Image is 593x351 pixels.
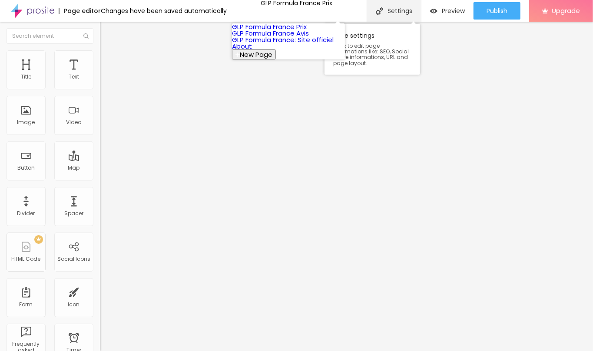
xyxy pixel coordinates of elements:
[474,2,520,20] button: Publish
[17,165,35,171] div: Button
[240,50,272,59] span: New Page
[12,256,41,262] div: HTML Code
[57,256,90,262] div: Social Icons
[325,24,420,75] div: Page settings
[376,7,383,15] img: Icone
[7,28,93,44] input: Search element
[83,33,89,39] img: Icone
[69,74,79,80] div: Text
[101,8,227,14] div: Changes have been saved automatically
[430,7,437,15] img: view-1.svg
[100,22,593,351] iframe: Editor
[333,43,411,66] span: Click to edit page informations like: SEO, Social share informations, URL and page layout.
[421,2,474,20] button: Preview
[66,119,82,125] div: Video
[64,210,83,217] div: Spacer
[17,119,35,125] div: Image
[68,302,80,308] div: Icon
[59,8,101,14] div: Page editor
[487,7,507,14] span: Publish
[552,7,580,14] span: Upgrade
[232,42,252,51] a: About
[68,165,80,171] div: Map
[232,22,307,31] a: GLP Formula France Prix
[232,29,309,38] a: GLP Formula France Avis
[232,49,276,59] button: New Page
[20,302,33,308] div: Form
[442,7,465,14] span: Preview
[21,74,31,80] div: Title
[17,210,35,217] div: Divider
[232,35,334,44] a: GLP Formula France: Site officiel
